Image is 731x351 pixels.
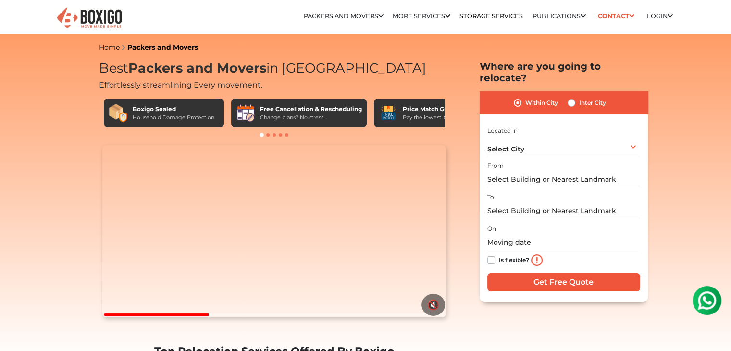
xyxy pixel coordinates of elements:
input: Get Free Quote [487,273,640,291]
label: Within City [525,97,558,109]
label: From [487,162,504,170]
img: info [531,254,543,266]
a: Home [99,43,120,51]
span: Effortlessly streamlining Every movement. [99,80,262,89]
input: Select Building or Nearest Landmark [487,171,640,188]
h1: Best in [GEOGRAPHIC_DATA] [99,61,450,76]
div: Price Match Guarantee [403,105,476,113]
img: Boxigo [56,6,123,30]
video: Your browser does not support the video tag. [102,145,446,317]
label: To [487,193,494,201]
label: Located in [487,126,518,135]
a: More services [393,13,450,20]
label: Is flexible? [499,254,529,264]
a: Packers and Movers [304,13,384,20]
div: Change plans? No stress! [260,113,362,122]
input: Select Building or Nearest Landmark [487,202,640,219]
button: 🔇 [421,294,445,316]
input: Moving date [487,234,640,251]
a: Login [647,13,673,20]
label: On [487,225,496,233]
span: Select City [487,145,524,153]
div: Free Cancellation & Rescheduling [260,105,362,113]
a: Contact [595,9,638,24]
a: Storage Services [459,13,523,20]
div: Pay the lowest. Guaranteed! [403,113,476,122]
img: Price Match Guarantee [379,103,398,123]
span: Packers and Movers [128,60,266,76]
h2: Where are you going to relocate? [480,61,648,84]
img: Free Cancellation & Rescheduling [236,103,255,123]
label: Inter City [579,97,606,109]
img: Boxigo Sealed [109,103,128,123]
img: whatsapp-icon.svg [10,10,29,29]
div: Boxigo Sealed [133,105,214,113]
div: Household Damage Protection [133,113,214,122]
a: Packers and Movers [127,43,198,51]
a: Publications [533,13,586,20]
